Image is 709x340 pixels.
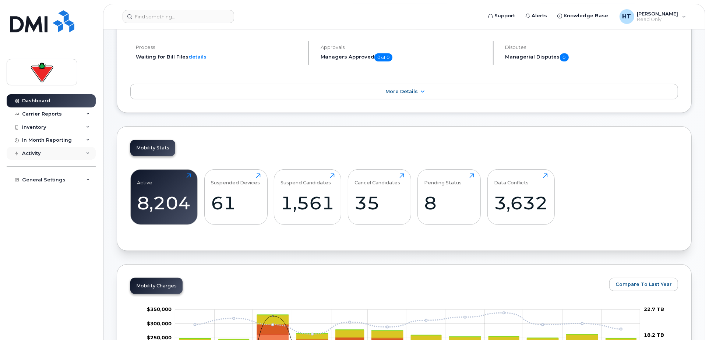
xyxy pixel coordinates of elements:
div: 8 [424,192,474,214]
div: Cancel Candidates [354,173,400,185]
div: Heidi Tran [614,9,691,24]
div: 1,561 [281,192,335,214]
a: Pending Status8 [424,173,474,220]
span: 0 [560,53,569,61]
input: Find something... [123,10,234,23]
span: HT [622,12,631,21]
span: More Details [385,89,418,94]
div: 35 [354,192,404,214]
a: Active8,204 [137,173,191,220]
span: [PERSON_NAME] [637,11,678,17]
a: Data Conflicts3,632 [494,173,548,220]
div: Data Conflicts [494,173,529,185]
div: Suspended Devices [211,173,260,185]
h4: Process [136,45,302,50]
span: Read Only [637,17,678,22]
a: Support [483,8,521,23]
div: Suspend Candidates [281,173,331,185]
div: Active [137,173,153,185]
div: 61 [211,192,261,214]
span: Knowledge Base [564,12,609,20]
a: Suspended Devices61 [211,173,261,220]
a: Knowledge Base [553,8,614,23]
a: Alerts [521,8,553,23]
h4: Approvals [321,45,487,50]
span: 0 of 0 [374,53,392,61]
div: Pending Status [424,173,462,185]
div: 3,632 [494,192,548,214]
h4: Disputes [505,45,678,50]
g: $0 [147,306,172,312]
span: Alerts [532,12,547,20]
span: Compare To Last Year [615,281,672,288]
tspan: 18.2 TB [644,332,664,337]
span: Support [495,12,515,20]
a: Cancel Candidates35 [354,173,404,220]
g: $0 [147,320,172,326]
tspan: 22.7 TB [644,306,664,312]
a: Suspend Candidates1,561 [281,173,335,220]
tspan: $350,000 [147,306,172,312]
button: Compare To Last Year [609,278,678,291]
h5: Managerial Disputes [505,53,678,61]
li: Waiting for Bill Files [136,53,302,60]
a: details [188,54,207,60]
tspan: $300,000 [147,320,172,326]
h5: Managers Approved [321,53,487,61]
div: 8,204 [137,192,191,214]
